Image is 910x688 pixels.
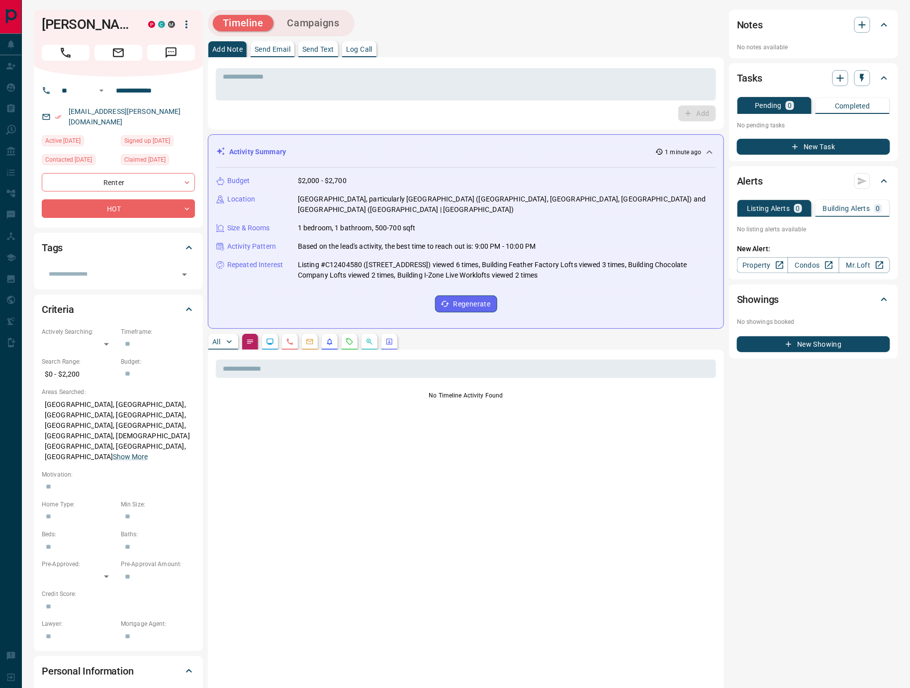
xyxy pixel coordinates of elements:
[737,173,763,189] h2: Alerts
[42,45,90,61] span: Call
[42,470,195,479] p: Motivation:
[302,46,334,53] p: Send Text
[158,21,165,28] div: condos.ca
[69,107,181,126] a: [EMAIL_ADDRESS][PERSON_NAME][DOMAIN_NAME]
[124,136,170,146] span: Signed up [DATE]
[216,143,716,161] div: Activity Summary1 minute ago
[42,560,116,569] p: Pre-Approved:
[227,241,276,252] p: Activity Pattern
[788,102,792,109] p: 0
[42,388,195,396] p: Areas Searched:
[835,102,870,109] p: Completed
[42,357,116,366] p: Search Range:
[876,205,880,212] p: 0
[42,659,195,683] div: Personal Information
[45,136,81,146] span: Active [DATE]
[121,530,195,539] p: Baths:
[42,236,195,260] div: Tags
[346,338,354,346] svg: Requests
[737,17,763,33] h2: Notes
[737,257,788,273] a: Property
[755,102,782,109] p: Pending
[113,452,148,462] button: Show More
[737,66,890,90] div: Tasks
[788,257,839,273] a: Condos
[737,225,890,234] p: No listing alerts available
[42,500,116,509] p: Home Type:
[227,260,283,270] p: Repeated Interest
[216,391,716,400] p: No Timeline Activity Found
[42,590,195,598] p: Credit Score:
[346,46,372,53] p: Log Call
[42,297,195,321] div: Criteria
[45,155,92,165] span: Contacted [DATE]
[298,241,536,252] p: Based on the lead's activity, the best time to reach out is: 9:00 PM - 10:00 PM
[121,135,195,149] div: Fri Feb 10 2023
[737,336,890,352] button: New Showing
[178,268,191,282] button: Open
[298,194,716,215] p: [GEOGRAPHIC_DATA], particularly [GEOGRAPHIC_DATA] ([GEOGRAPHIC_DATA], [GEOGRAPHIC_DATA], [GEOGRAP...
[435,295,497,312] button: Regenerate
[42,366,116,383] p: $0 - $2,200
[246,338,254,346] svg: Notes
[42,240,63,256] h2: Tags
[737,292,779,307] h2: Showings
[277,15,350,31] button: Campaigns
[227,194,255,204] p: Location
[121,327,195,336] p: Timeframe:
[121,154,195,168] div: Fri Feb 10 2023
[839,257,890,273] a: Mr.Loft
[229,147,286,157] p: Activity Summary
[737,288,890,311] div: Showings
[42,396,195,465] p: [GEOGRAPHIC_DATA], [GEOGRAPHIC_DATA], [GEOGRAPHIC_DATA], [GEOGRAPHIC_DATA], [GEOGRAPHIC_DATA], [G...
[94,45,142,61] span: Email
[121,500,195,509] p: Min Size:
[385,338,393,346] svg: Agent Actions
[737,43,890,52] p: No notes available
[42,16,133,32] h1: [PERSON_NAME]
[737,317,890,326] p: No showings booked
[737,244,890,254] p: New Alert:
[266,338,274,346] svg: Lead Browsing Activity
[42,327,116,336] p: Actively Searching:
[121,357,195,366] p: Budget:
[298,176,347,186] p: $2,000 - $2,700
[665,148,702,157] p: 1 minute ago
[365,338,373,346] svg: Opportunities
[227,223,270,233] p: Size & Rooms
[55,113,62,120] svg: Email Verified
[212,338,220,345] p: All
[737,13,890,37] div: Notes
[747,205,790,212] p: Listing Alerts
[326,338,334,346] svg: Listing Alerts
[737,139,890,155] button: New Task
[42,154,116,168] div: Fri Oct 10 2025
[42,199,195,218] div: HOT
[298,260,716,281] p: Listing #C12404580 ([STREET_ADDRESS]) viewed 6 times, Building Feather Factory Lofts viewed 3 tim...
[298,223,416,233] p: 1 bedroom, 1 bathroom, 500-700 sqft
[737,169,890,193] div: Alerts
[737,70,762,86] h2: Tasks
[212,46,243,53] p: Add Note
[124,155,166,165] span: Claimed [DATE]
[213,15,273,31] button: Timeline
[121,560,195,569] p: Pre-Approval Amount:
[42,530,116,539] p: Beds:
[95,85,107,97] button: Open
[168,21,175,28] div: mrloft.ca
[823,205,870,212] p: Building Alerts
[42,135,116,149] div: Fri Oct 10 2025
[42,173,195,192] div: Renter
[148,21,155,28] div: property.ca
[286,338,294,346] svg: Calls
[42,301,74,317] h2: Criteria
[42,619,116,628] p: Lawyer:
[306,338,314,346] svg: Emails
[227,176,250,186] p: Budget
[255,46,290,53] p: Send Email
[737,118,890,133] p: No pending tasks
[147,45,195,61] span: Message
[42,663,134,679] h2: Personal Information
[796,205,800,212] p: 0
[121,619,195,628] p: Mortgage Agent:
